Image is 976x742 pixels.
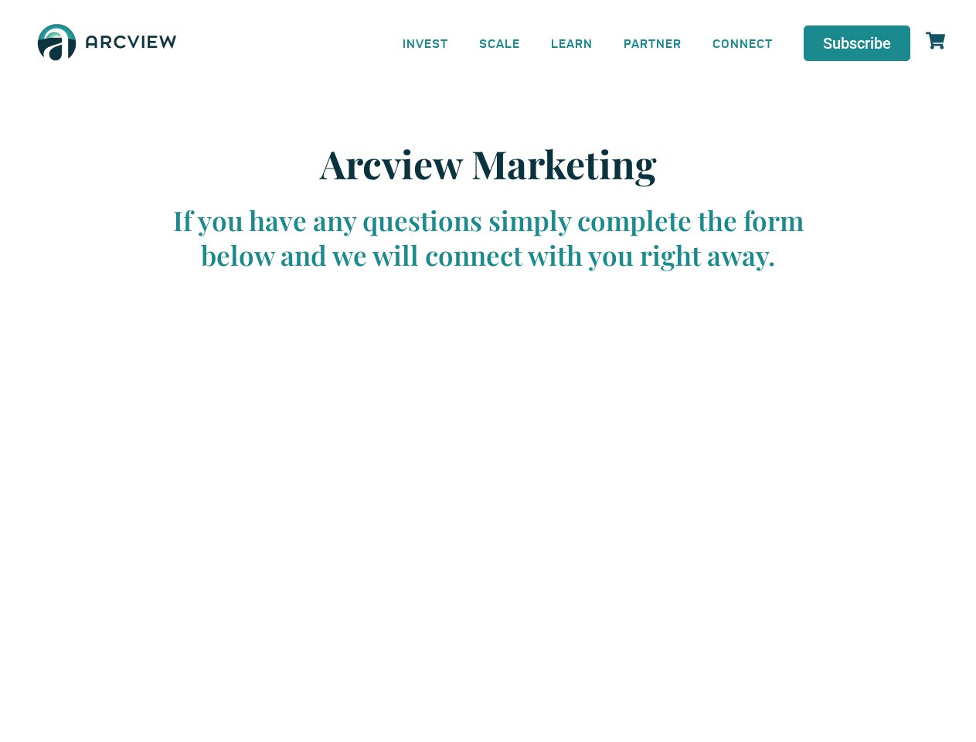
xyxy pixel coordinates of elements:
nav: Menu [387,26,788,60]
a: SCALE [464,26,536,60]
a: INVEST [387,26,464,60]
a: CONNECT [697,26,788,60]
img: The Arcview Group [31,15,183,71]
h2: Arcview Marketing [156,141,821,187]
div: If you have any questions simply complete the form below and we will connect with you right away. [156,203,821,273]
a: LEARN [536,26,608,60]
a: PARTNER [608,26,697,60]
a: Subscribe [804,26,910,61]
span: Subscribe [823,36,891,51]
